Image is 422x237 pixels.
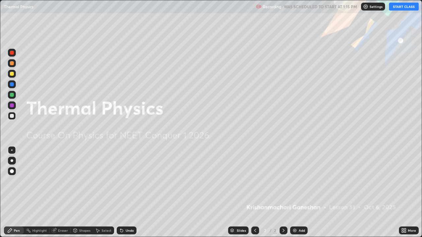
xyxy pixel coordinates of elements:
[58,229,68,232] div: Eraser
[292,228,297,233] img: add-slide-button
[389,3,419,11] button: START CLASS
[299,229,305,232] div: Add
[284,4,357,10] h5: WAS SCHEDULED TO START AT 1:15 PM
[262,228,268,232] div: 2
[363,4,368,9] img: class-settings-icons
[14,229,20,232] div: Pen
[32,229,47,232] div: Highlight
[126,229,134,232] div: Undo
[273,227,277,233] div: 2
[256,4,261,9] img: recording.375f2c34.svg
[79,229,90,232] div: Shapes
[370,5,382,8] p: Settings
[408,229,416,232] div: More
[102,229,111,232] div: Select
[4,4,33,9] p: Thermal Physics
[270,228,272,232] div: /
[263,4,281,9] p: Recording
[237,229,246,232] div: Slides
